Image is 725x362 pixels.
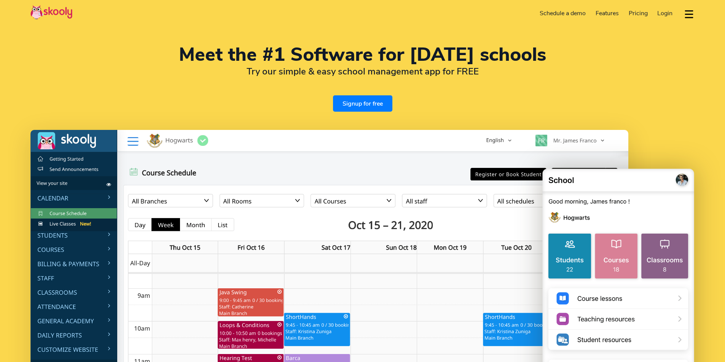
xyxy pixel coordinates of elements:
a: Pricing [624,7,653,19]
a: Schedule a demo [535,7,591,19]
a: Login [652,7,677,19]
span: Login [657,9,672,17]
button: dropdown menu [684,5,695,23]
img: Skooly [30,5,72,20]
h1: Meet the #1 Software for [DATE] schools [30,46,695,64]
a: Features [591,7,624,19]
h2: Try our simple & easy school management app for FREE [30,66,695,77]
span: Pricing [629,9,648,17]
a: Signup for free [333,95,392,112]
